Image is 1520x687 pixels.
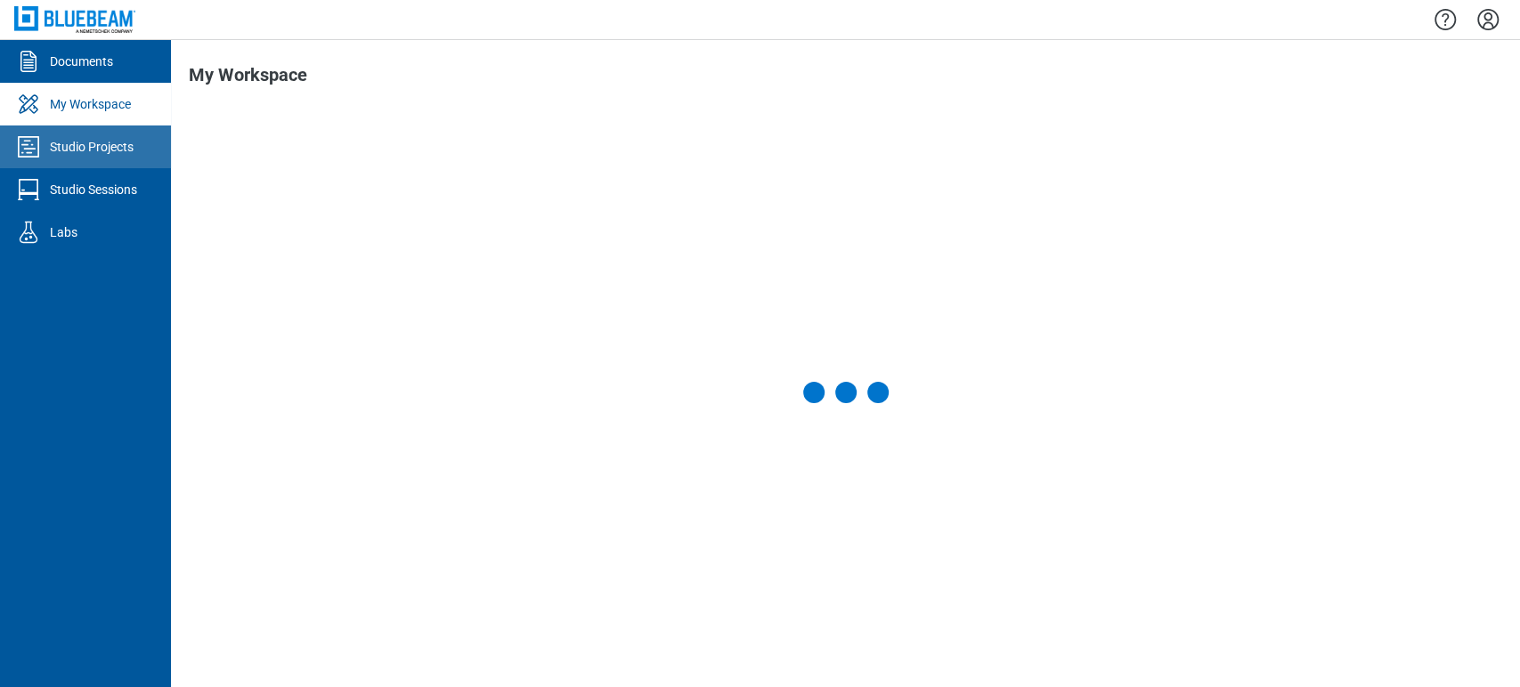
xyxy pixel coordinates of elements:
[14,175,43,204] svg: Studio Sessions
[1474,4,1502,35] button: Settings
[14,133,43,161] svg: Studio Projects
[50,223,77,241] div: Labs
[189,65,307,93] h1: My Workspace
[50,95,131,113] div: My Workspace
[14,6,135,32] img: Bluebeam, Inc.
[14,90,43,118] svg: My Workspace
[14,47,43,76] svg: Documents
[50,53,113,70] div: Documents
[50,138,134,156] div: Studio Projects
[14,218,43,247] svg: Labs
[50,181,137,198] div: Studio Sessions
[803,382,889,403] div: Loading My Workspace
